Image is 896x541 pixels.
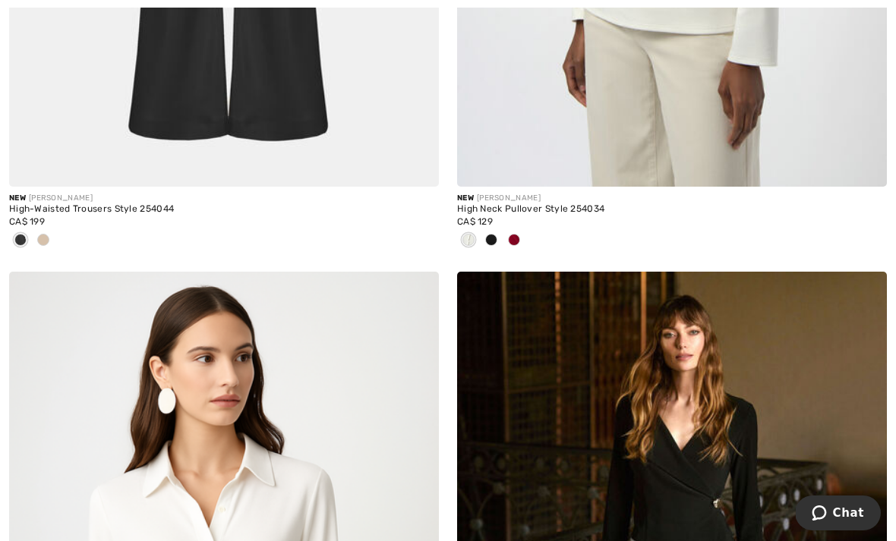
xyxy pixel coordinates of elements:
span: CA$ 199 [9,216,45,227]
div: High Neck Pullover Style 254034 [457,204,887,215]
span: New [9,193,26,203]
div: [PERSON_NAME] [9,193,439,204]
div: [PERSON_NAME] [457,193,887,204]
div: Black [480,228,503,253]
div: Deep cherry [503,228,525,253]
div: Off White [457,228,480,253]
div: High-Waisted Trousers Style 254044 [9,204,439,215]
div: Black [9,228,32,253]
span: New [457,193,474,203]
span: CA$ 129 [457,216,493,227]
div: Fawn [32,228,55,253]
iframe: Opens a widget where you can chat to one of our agents [796,495,881,533]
